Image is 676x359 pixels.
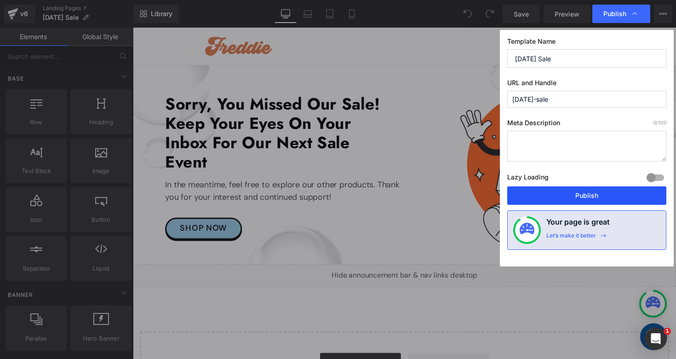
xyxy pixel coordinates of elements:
[520,223,534,237] img: onboarding-status.svg
[507,37,666,49] label: Template Name
[282,333,365,352] a: Add Single Section
[653,120,656,125] span: 0
[507,186,666,205] button: Publish
[33,155,278,180] p: In the meantime, feel free to explore our other products. Thank you for your interest and continu...
[546,232,596,244] div: Let’s make it better
[507,119,666,131] label: Meta Description
[71,7,145,31] img: Freddie
[33,68,256,148] h1: Sorry, You Missed Our Sale! Keep Your Eyes On Your Inbox For Our Next Sale Event
[664,328,671,335] span: 1
[653,120,666,125] span: /320
[33,195,112,217] a: SHOP NOW
[645,328,667,350] iframe: Intercom live chat
[520,303,547,330] div: Messenger Dummy Widget
[507,171,549,186] label: Lazy Loading
[507,79,666,91] label: URL and Handle
[603,10,626,18] span: Publish
[546,216,610,232] h4: Your page is great
[192,333,275,352] a: Explore Blocks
